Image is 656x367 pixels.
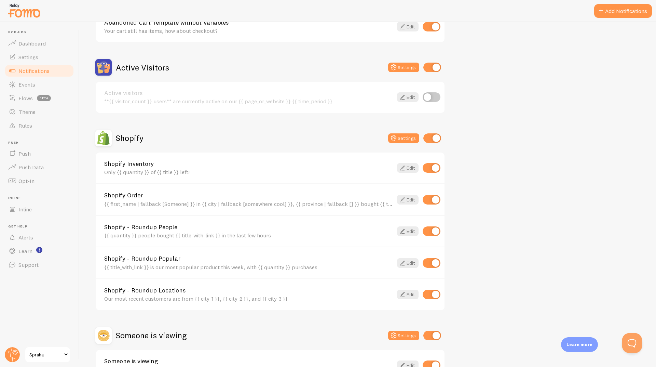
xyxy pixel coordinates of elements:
[388,133,419,143] button: Settings
[397,226,419,236] a: Edit
[18,164,44,171] span: Push Data
[4,231,74,244] a: Alerts
[95,130,112,146] img: Shopify
[18,178,35,184] span: Opt-In
[4,174,74,188] a: Opt-In
[95,59,112,76] img: Active Visitors
[104,264,393,270] div: {{ title_with_link }} is our most popular product this week, with {{ quantity }} purchases
[104,19,393,26] a: Abandoned Cart Template without Variables
[4,147,74,160] a: Push
[18,150,31,157] span: Push
[116,133,143,143] h2: Shopify
[622,333,642,353] iframe: Help Scout Beacon - Open
[104,232,393,238] div: {{ quantity }} people bought {{ title_with_link }} in the last few hours
[37,95,51,101] span: beta
[7,2,41,19] img: fomo-relay-logo-orange.svg
[18,81,35,88] span: Events
[397,290,419,299] a: Edit
[18,40,46,47] span: Dashboard
[4,105,74,119] a: Theme
[104,98,393,104] div: **{{ visitor_count }} users** are currently active on our {{ page_or_website }} {{ time_period }}
[4,202,74,216] a: Inline
[4,78,74,91] a: Events
[397,22,419,31] a: Edit
[397,195,419,205] a: Edit
[116,330,187,341] h2: Someone is viewing
[561,337,598,352] div: Learn more
[104,90,393,96] a: Active visitors
[104,161,393,167] a: Shopify Inventory
[8,224,74,229] span: Get Help
[18,261,39,268] span: Support
[104,192,393,198] a: Shopify Order
[4,37,74,50] a: Dashboard
[36,247,42,253] svg: <p>Watch New Feature Tutorials!</p>
[104,201,393,207] div: {{ first_name | fallback [Someone] }} in {{ city | fallback [somewhere cool] }}, {{ province | fa...
[4,244,74,258] a: Learn
[104,224,393,230] a: Shopify - Roundup People
[18,95,33,102] span: Flows
[104,255,393,262] a: Shopify - Roundup Popular
[4,119,74,132] a: Rules
[104,28,393,34] div: Your cart still has items, how about checkout?
[388,331,419,340] button: Settings
[18,108,36,115] span: Theme
[29,351,62,359] span: Spraha
[25,346,71,363] a: Spraha
[116,62,169,73] h2: Active Visitors
[18,122,32,129] span: Rules
[104,169,393,175] div: Only {{ quantity }} of {{ title }} left!
[8,141,74,145] span: Push
[18,206,32,213] span: Inline
[4,258,74,272] a: Support
[397,163,419,173] a: Edit
[388,63,419,72] button: Settings
[4,64,74,78] a: Notifications
[104,296,393,302] div: Our most recent customers are from {{ city_1 }}, {{ city_2 }}, and {{ city_3 }}
[397,92,419,102] a: Edit
[4,50,74,64] a: Settings
[18,234,33,241] span: Alerts
[4,160,74,174] a: Push Data
[18,248,32,254] span: Learn
[104,287,393,293] a: Shopify - Roundup Locations
[104,358,393,364] a: Someone is viewing
[8,196,74,200] span: Inline
[566,341,592,348] p: Learn more
[18,54,38,61] span: Settings
[18,67,50,74] span: Notifications
[95,327,112,344] img: Someone is viewing
[397,258,419,268] a: Edit
[4,91,74,105] a: Flows beta
[8,30,74,35] span: Pop-ups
